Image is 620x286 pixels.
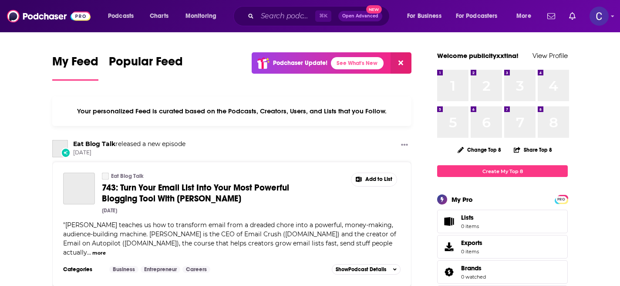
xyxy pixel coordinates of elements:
span: Logged in as publicityxxtina [590,7,609,26]
a: Eat Blog Talk [102,173,109,180]
span: 743: Turn Your Email List Into Your Most Powerful Blogging Tool With [PERSON_NAME] [102,182,289,204]
h3: Categories [63,266,102,273]
span: Add to List [365,176,392,183]
a: My Feed [52,54,98,81]
span: Exports [461,239,482,247]
div: [DATE] [102,208,117,214]
button: ShowPodcast Details [332,264,401,275]
input: Search podcasts, credits, & more... [257,9,315,23]
button: open menu [102,9,145,23]
a: See What's New [331,57,384,69]
button: Share Top 8 [513,141,553,158]
a: Charts [144,9,174,23]
img: Podchaser - Follow, Share and Rate Podcasts [7,8,91,24]
h3: released a new episode [73,140,185,148]
button: open menu [510,9,542,23]
a: Lists [437,210,568,233]
span: My Feed [52,54,98,74]
button: Show More Button [398,140,411,151]
span: PRO [556,196,566,203]
span: Exports [440,241,458,253]
a: Exports [437,235,568,259]
a: Entrepreneur [141,266,180,273]
div: My Pro [452,195,473,204]
span: [PERSON_NAME] teaches us how to transform email from a dreaded chore into a powerful, money-makin... [63,221,396,256]
span: Brands [437,260,568,284]
a: 743: Turn Your Email List Into Your Most Powerful Blogging Tool With Matt Molen [63,173,95,204]
a: Brands [461,264,486,272]
p: Podchaser Update! [273,59,327,67]
span: Show Podcast Details [336,266,386,272]
div: New Episode [61,148,71,157]
a: View Profile [532,51,568,60]
a: Careers [182,266,210,273]
a: Brands [440,266,458,278]
span: For Podcasters [456,10,498,22]
button: Open AdvancedNew [338,11,382,21]
div: Search podcasts, credits, & more... [242,6,398,26]
a: Business [109,266,138,273]
a: Eat Blog Talk [52,140,68,157]
a: 0 watched [461,274,486,280]
span: Lists [461,214,479,221]
span: Lists [440,215,458,228]
button: open menu [179,9,228,23]
span: Popular Feed [109,54,183,74]
span: Charts [150,10,168,22]
button: Change Top 8 [452,144,506,155]
span: ... [87,249,91,256]
span: Lists [461,214,474,221]
span: 0 items [461,223,479,229]
a: 743: Turn Your Email List Into Your Most Powerful Blogging Tool With [PERSON_NAME] [102,182,313,204]
span: " [63,221,396,256]
span: ⌘ K [315,10,331,22]
a: Eat Blog Talk [73,140,115,148]
span: Brands [461,264,482,272]
a: Create My Top 8 [437,165,568,177]
span: For Business [407,10,441,22]
span: New [366,5,382,14]
a: Popular Feed [109,54,183,81]
span: Podcasts [108,10,134,22]
div: Your personalized Feed is curated based on the Podcasts, Creators, Users, and Lists that you Follow. [52,96,411,126]
a: Welcome publicityxxtina! [437,51,519,60]
button: open menu [450,9,510,23]
img: User Profile [590,7,609,26]
button: Show profile menu [590,7,609,26]
button: Show More Button [351,173,397,186]
button: open menu [401,9,452,23]
a: Show notifications dropdown [544,9,559,24]
span: [DATE] [73,149,185,157]
span: 0 items [461,249,482,255]
span: Open Advanced [342,14,378,18]
a: Show notifications dropdown [566,9,579,24]
a: PRO [556,196,566,202]
span: More [516,10,531,22]
span: Monitoring [185,10,216,22]
a: Eat Blog Talk [111,173,144,180]
button: more [92,249,106,257]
